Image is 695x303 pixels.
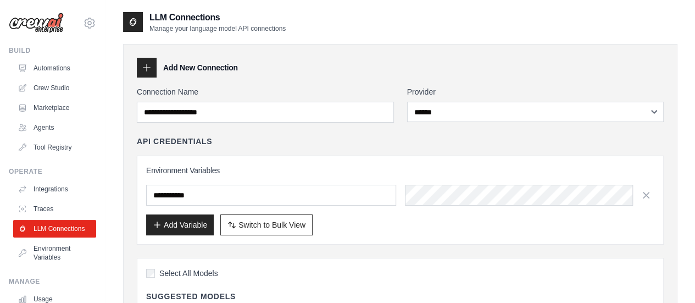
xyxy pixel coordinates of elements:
[163,62,238,73] h3: Add New Connection
[149,24,286,33] p: Manage your language model API connections
[13,240,96,266] a: Environment Variables
[13,139,96,156] a: Tool Registry
[146,291,654,302] h4: Suggested Models
[137,86,394,97] label: Connection Name
[220,214,313,235] button: Switch to Bulk View
[9,167,96,176] div: Operate
[9,46,96,55] div: Build
[9,13,64,34] img: Logo
[13,59,96,77] a: Automations
[146,269,155,278] input: Select All Models
[9,277,96,286] div: Manage
[13,119,96,136] a: Agents
[13,79,96,97] a: Crew Studio
[137,136,212,147] h4: API Credentials
[146,165,654,176] h3: Environment Variables
[13,99,96,117] a: Marketplace
[159,268,218,279] span: Select All Models
[13,180,96,198] a: Integrations
[407,86,664,97] label: Provider
[146,214,214,235] button: Add Variable
[238,219,305,230] span: Switch to Bulk View
[13,200,96,218] a: Traces
[149,11,286,24] h2: LLM Connections
[13,220,96,238] a: LLM Connections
